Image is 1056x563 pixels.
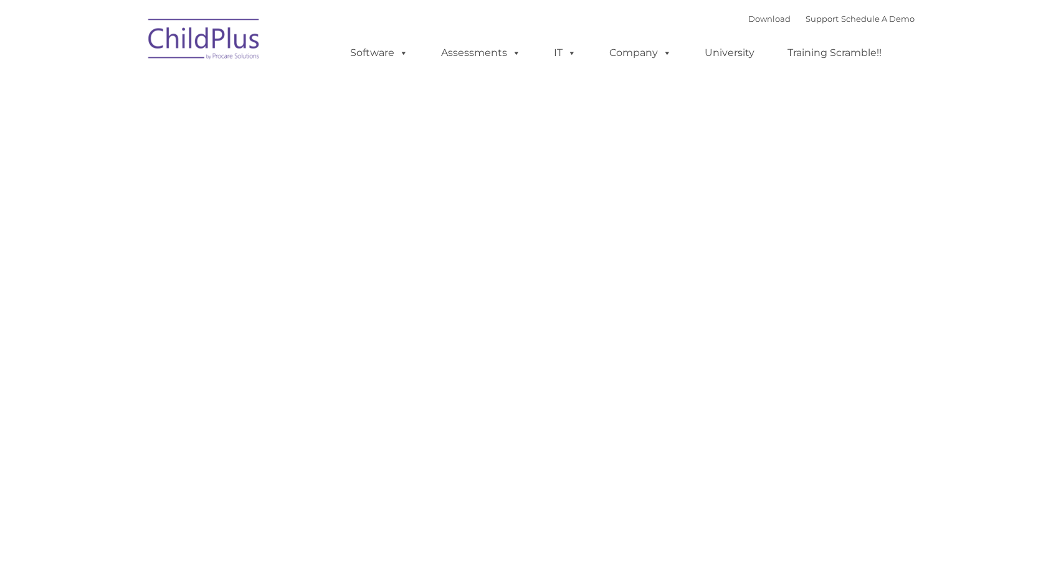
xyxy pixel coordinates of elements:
[597,40,684,65] a: Company
[692,40,767,65] a: University
[841,14,915,24] a: Schedule A Demo
[429,40,533,65] a: Assessments
[748,14,791,24] a: Download
[775,40,894,65] a: Training Scramble!!
[142,10,267,72] img: ChildPlus by Procare Solutions
[748,14,915,24] font: |
[541,40,589,65] a: IT
[806,14,839,24] a: Support
[338,40,421,65] a: Software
